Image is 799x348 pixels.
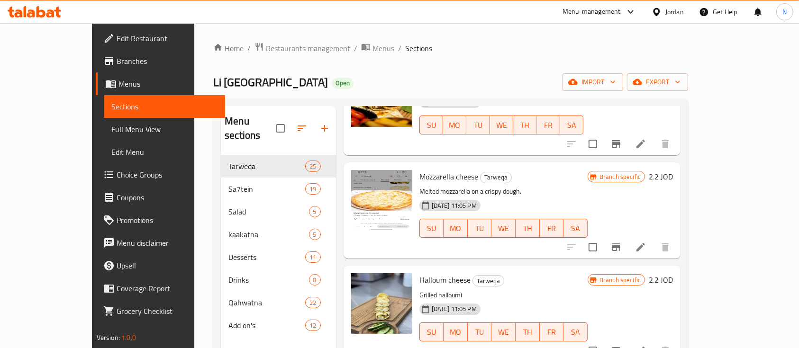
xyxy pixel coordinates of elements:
[428,201,481,210] span: [DATE] 11:05 PM
[419,273,471,287] span: Halloum cheese
[306,298,320,307] span: 22
[221,314,336,337] div: Add on's12
[247,43,251,54] li: /
[96,254,226,277] a: Upsell
[596,276,645,285] span: Branch specific
[563,6,621,18] div: Menu-management
[424,325,440,339] span: SU
[104,118,226,141] a: Full Menu View
[228,206,309,217] span: Salad
[305,320,320,331] div: items
[309,276,320,285] span: 8
[605,133,627,155] button: Branch-specific-item
[372,43,394,54] span: Menus
[96,300,226,322] a: Grocery Checklist
[516,322,540,341] button: TH
[540,118,556,132] span: FR
[472,275,504,286] div: Tarweqa
[305,183,320,195] div: items
[121,331,136,344] span: 1.0.0
[266,43,350,54] span: Restaurants management
[635,76,681,88] span: export
[225,114,276,143] h2: Menu sections
[490,116,513,134] button: WE
[117,283,218,294] span: Coverage Report
[495,222,512,235] span: WE
[221,200,336,223] div: Salad5
[221,151,336,340] nav: Menu sections
[309,274,321,286] div: items
[563,219,588,238] button: SA
[544,325,560,339] span: FR
[447,222,464,235] span: MO
[228,297,305,308] div: Qahwatna
[494,118,509,132] span: WE
[221,223,336,246] div: kaakatna5
[96,27,226,50] a: Edit Restaurant
[419,219,444,238] button: SU
[96,232,226,254] a: Menu disclaimer
[540,322,564,341] button: FR
[567,222,584,235] span: SA
[213,71,328,93] span: Li [GEOGRAPHIC_DATA]
[228,274,309,286] span: Drinks
[444,219,468,238] button: MO
[627,73,688,91] button: export
[117,169,218,180] span: Choice Groups
[118,78,218,89] span: Menus
[447,118,463,132] span: MO
[567,325,584,339] span: SA
[495,325,512,339] span: WE
[313,117,336,140] button: Add section
[213,43,244,54] a: Home
[117,260,218,271] span: Upsell
[481,172,511,183] span: Tarweqa
[519,325,536,339] span: TH
[104,141,226,163] a: Edit Menu
[228,251,305,263] div: Desserts
[472,222,488,235] span: TU
[513,116,536,134] button: TH
[583,237,603,257] span: Select to update
[398,43,401,54] li: /
[472,325,488,339] span: TU
[419,116,443,134] button: SU
[468,219,492,238] button: TU
[305,161,320,172] div: items
[544,222,560,235] span: FR
[540,219,564,238] button: FR
[96,209,226,232] a: Promotions
[419,170,478,184] span: Mozzarella cheese
[221,178,336,200] div: Sa7tein19
[560,116,583,134] button: SA
[305,297,320,308] div: items
[468,322,492,341] button: TU
[635,241,646,253] a: Edit menu item
[665,7,684,17] div: Jordan
[228,320,305,331] span: Add on's
[291,117,313,140] span: Sort sections
[564,118,580,132] span: SA
[470,118,486,132] span: TU
[117,192,218,203] span: Coupons
[97,331,120,344] span: Version:
[117,237,218,249] span: Menu disclaimer
[111,101,218,112] span: Sections
[332,78,354,89] div: Open
[424,118,439,132] span: SU
[271,118,291,138] span: Select all sections
[228,229,309,240] span: kaakatna
[306,185,320,194] span: 19
[519,222,536,235] span: TH
[254,42,350,54] a: Restaurants management
[117,214,218,226] span: Promotions
[221,268,336,291] div: Drinks8
[563,73,623,91] button: import
[104,95,226,118] a: Sections
[428,304,481,313] span: [DATE] 11:05 PM
[491,322,516,341] button: WE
